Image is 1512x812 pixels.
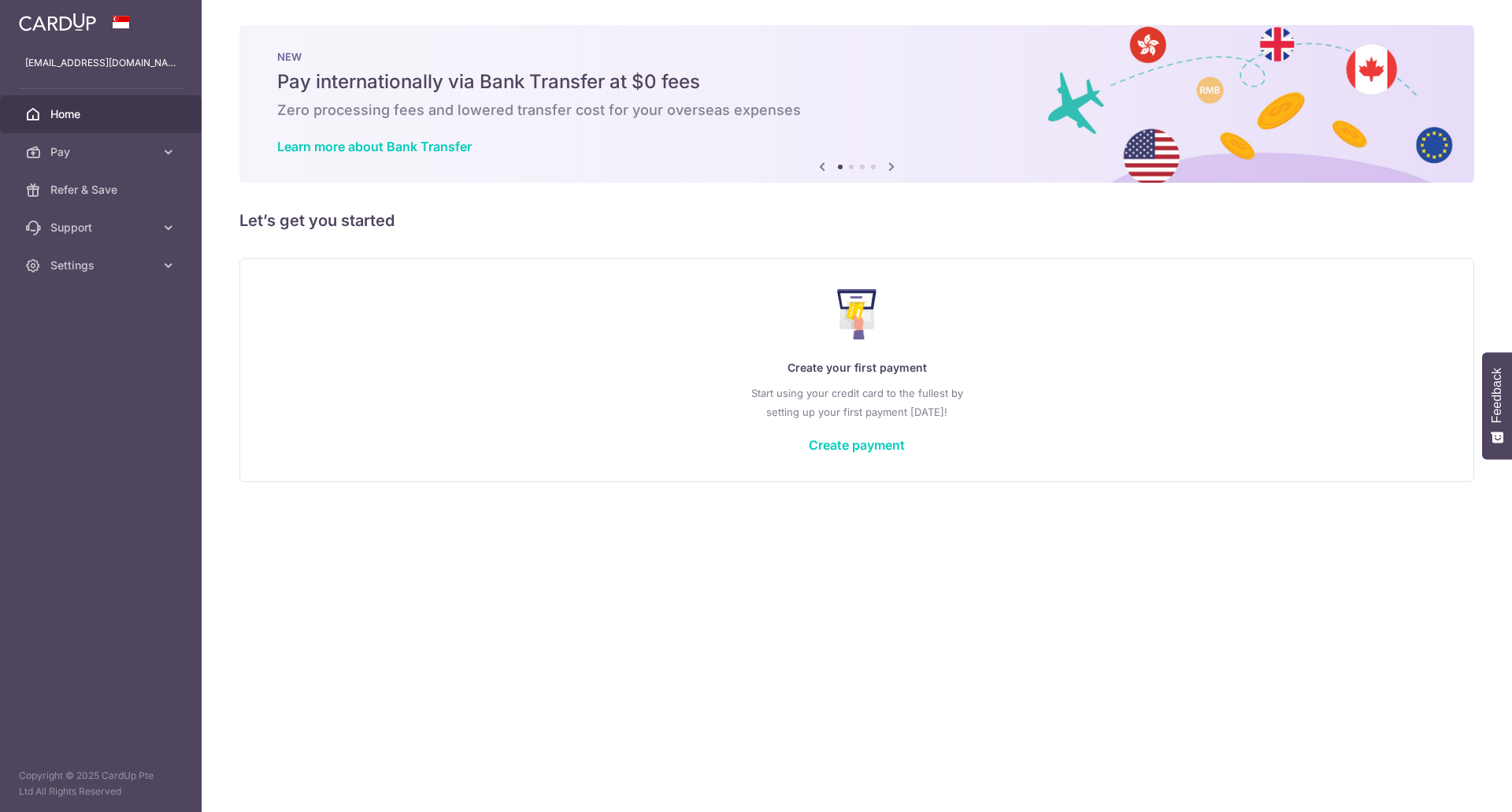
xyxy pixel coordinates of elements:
span: Settings [50,258,154,273]
img: CardUp [19,13,96,32]
span: Home [50,106,154,122]
p: [EMAIL_ADDRESS][DOMAIN_NAME] [25,55,176,71]
a: Create payment [809,437,905,453]
img: Make Payment [837,289,877,339]
span: Feedback [1490,368,1504,423]
span: Pay [50,144,154,160]
p: NEW [277,50,1436,63]
span: Refer & Save [50,182,154,198]
button: Feedback - Show survey [1482,352,1512,459]
span: Support [50,220,154,235]
p: Start using your credit card to the fullest by setting up your first payment [DATE]! [272,384,1442,421]
a: Learn more about Bank Transfer [277,139,472,154]
h6: Zero processing fees and lowered transfer cost for your overseas expenses [277,101,1436,120]
h5: Let’s get you started [239,208,1474,233]
h5: Pay internationally via Bank Transfer at $0 fees [277,69,1436,95]
p: Create your first payment [272,358,1442,377]
img: Bank transfer banner [239,25,1474,183]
